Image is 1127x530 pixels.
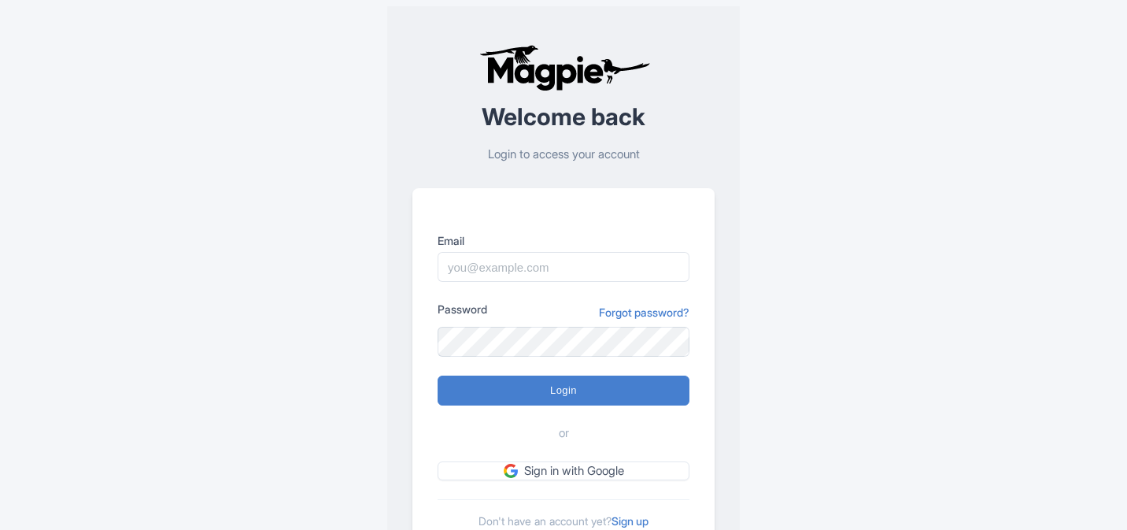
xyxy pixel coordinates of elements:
[438,376,689,406] input: Login
[438,461,689,481] a: Sign in with Google
[559,424,569,443] span: or
[412,104,715,130] h2: Welcome back
[599,304,689,321] a: Forgot password?
[438,252,689,282] input: you@example.com
[612,514,648,528] a: Sign up
[412,146,715,164] p: Login to access your account
[504,464,518,478] img: google.svg
[438,301,487,317] label: Password
[475,44,652,91] img: logo-ab69f6fb50320c5b225c76a69d11143b.png
[438,232,689,249] label: Email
